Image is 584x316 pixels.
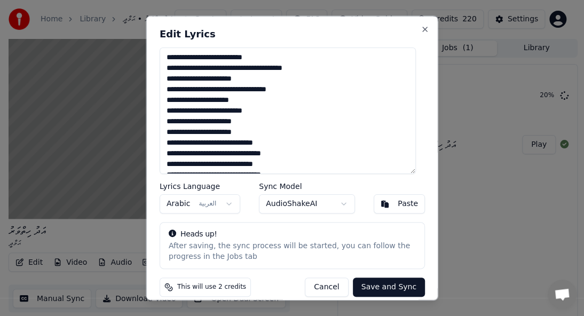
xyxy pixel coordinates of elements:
[169,240,416,262] div: After saving, the sync process will be started, you can follow the progress in the Jobs tab
[374,194,425,213] button: Paste
[160,29,425,39] h2: Edit Lyrics
[352,277,424,296] button: Save and Sync
[398,198,418,209] div: Paste
[305,277,348,296] button: Cancel
[160,182,240,189] label: Lyrics Language
[177,282,246,291] span: This will use 2 credits
[259,182,355,189] label: Sync Model
[169,228,416,239] div: Heads up!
